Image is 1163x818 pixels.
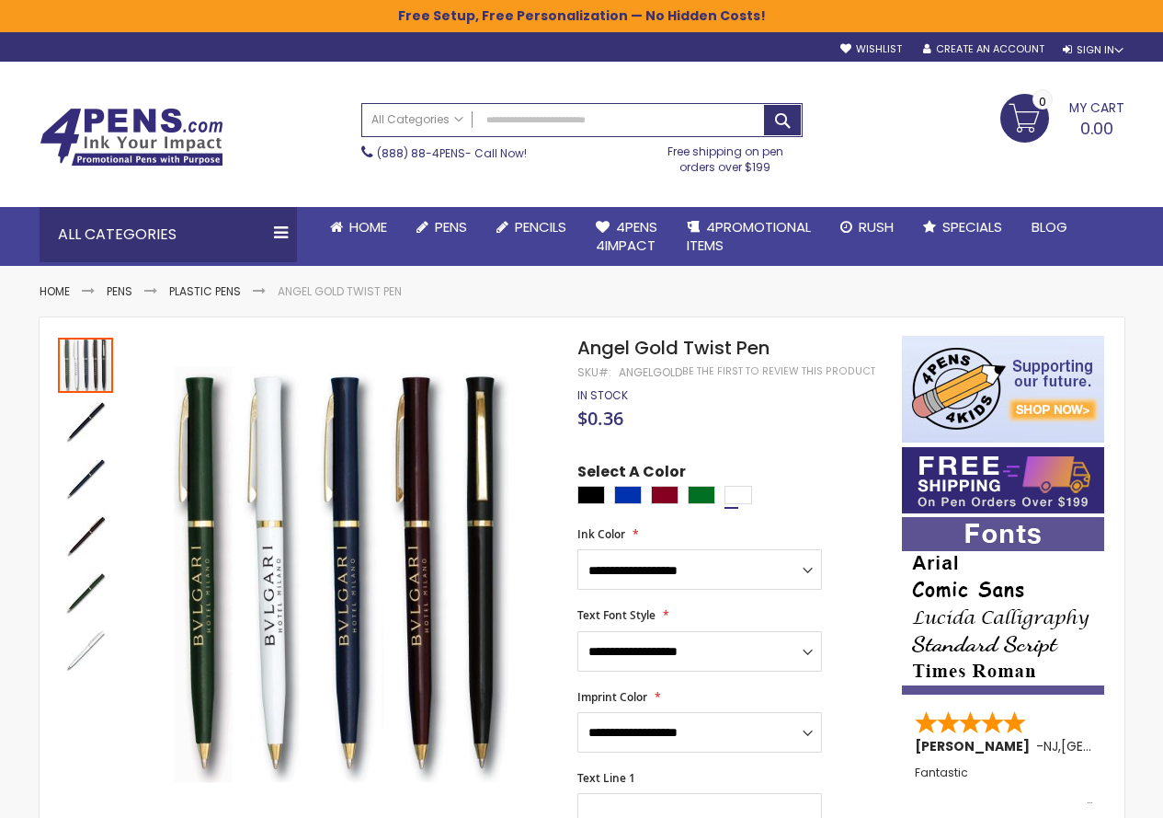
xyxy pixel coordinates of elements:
[682,364,875,378] a: Be the first to review this product
[349,217,387,236] span: Home
[577,689,647,705] span: Imprint Color
[482,207,581,248] a: Pencils
[1039,93,1046,110] span: 0
[362,104,473,134] a: All Categories
[902,517,1104,695] img: font-personalization-examples
[58,450,115,507] div: Angel Gold Twist Pen
[651,486,678,504] div: Burgundy
[40,283,70,299] a: Home
[40,207,297,262] div: All Categories
[902,447,1104,513] img: Free shipping on orders over $199
[1017,207,1082,248] a: Blog
[826,207,908,248] a: Rush
[577,486,605,504] div: Black
[724,486,752,504] div: White
[1063,43,1123,57] div: Sign In
[58,621,113,678] div: Angel Gold Twist Pen
[58,564,115,621] div: Angel Gold Twist Pen
[515,217,566,236] span: Pencils
[577,607,656,623] span: Text Font Style
[377,145,527,161] span: - Call Now!
[577,406,623,431] span: $0.36
[1000,94,1124,140] a: 0.00 0
[577,770,635,786] span: Text Line 1
[58,393,115,450] div: Angel Gold Twist Pen
[58,623,113,678] img: Angel Gold Twist Pen
[107,283,132,299] a: Pens
[377,145,465,161] a: (888) 88-4PENS
[596,217,657,255] span: 4Pens 4impact
[688,486,715,504] div: Green
[40,108,223,167] img: 4Pens Custom Pens and Promotional Products
[915,766,1093,806] div: Fantastic
[1080,117,1113,140] span: 0.00
[687,217,811,255] span: 4PROMOTIONAL ITEMS
[840,42,902,56] a: Wishlist
[278,284,402,299] li: Angel Gold Twist Pen
[402,207,482,248] a: Pens
[315,207,402,248] a: Home
[577,388,628,403] div: Availability
[435,217,467,236] span: Pens
[648,137,803,174] div: Free shipping on pen orders over $199
[58,509,113,564] img: Angel Gold Twist Pen
[577,526,625,542] span: Ink Color
[577,364,611,380] strong: SKU
[859,217,894,236] span: Rush
[915,737,1036,755] span: [PERSON_NAME]
[619,365,682,380] div: AngelGold
[58,336,115,393] div: Angel Gold Twist Pen
[371,112,463,127] span: All Categories
[1043,737,1058,755] span: NJ
[614,486,642,504] div: Blue
[58,566,113,621] img: Angel Gold Twist Pen
[58,452,113,507] img: Angel Gold Twist Pen
[58,395,113,450] img: Angel Gold Twist Pen
[577,387,628,403] span: In stock
[577,462,686,487] span: Select A Color
[923,42,1044,56] a: Create an Account
[672,207,826,267] a: 4PROMOTIONALITEMS
[133,363,553,783] img: Angel Gold Twist Pen
[581,207,672,267] a: 4Pens4impact
[902,336,1104,443] img: 4pens 4 kids
[577,335,770,361] span: Angel Gold Twist Pen
[169,283,241,299] a: Plastic Pens
[1032,217,1067,236] span: Blog
[58,507,115,564] div: Angel Gold Twist Pen
[908,207,1017,248] a: Specials
[942,217,1002,236] span: Specials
